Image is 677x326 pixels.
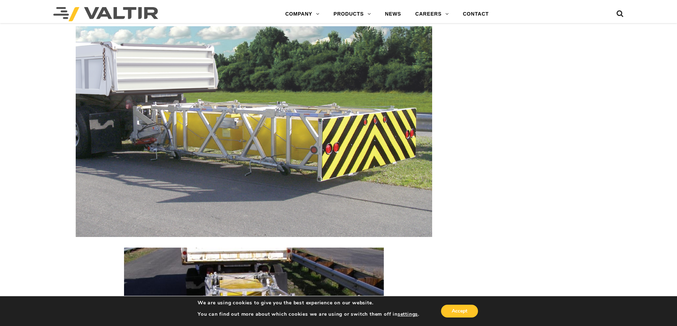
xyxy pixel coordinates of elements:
[408,7,456,21] a: CAREERS
[398,311,418,317] button: settings
[378,7,408,21] a: NEWS
[327,7,378,21] a: PRODUCTS
[198,300,419,306] p: We are using cookies to give you the best experience on our website.
[198,311,419,317] p: You can find out more about which cookies we are using or switch them off in .
[441,305,478,317] button: Accept
[53,7,158,21] img: Valtir
[456,7,496,21] a: CONTACT
[278,7,327,21] a: COMPANY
